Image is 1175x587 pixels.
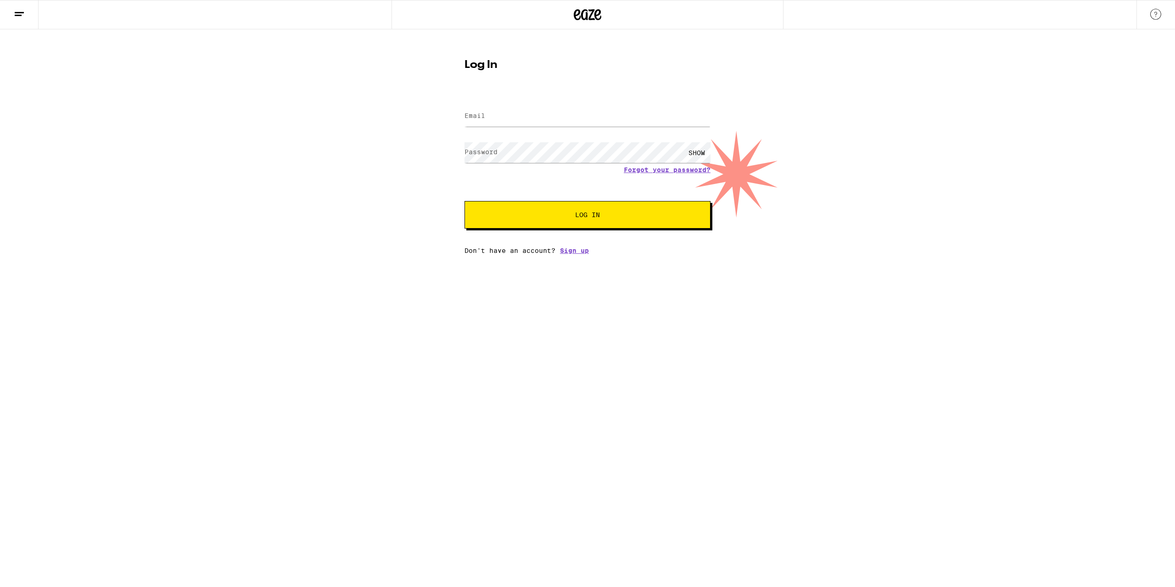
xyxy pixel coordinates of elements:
[575,212,600,218] span: Log In
[464,112,485,119] label: Email
[624,166,711,173] a: Forgot your password?
[464,60,711,71] h1: Log In
[464,247,711,254] div: Don't have an account?
[560,247,589,254] a: Sign up
[464,106,711,127] input: Email
[683,142,711,163] div: SHOW
[464,201,711,229] button: Log In
[464,148,498,156] label: Password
